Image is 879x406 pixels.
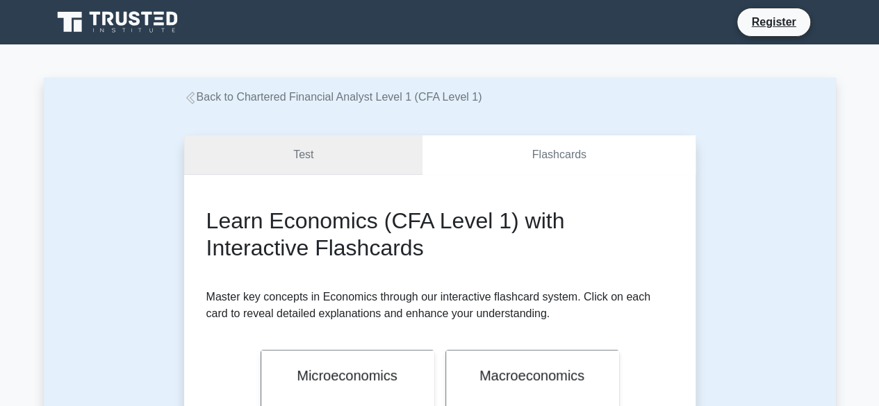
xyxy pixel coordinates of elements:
p: Master key concepts in Economics through our interactive flashcard system. Click on each card to ... [206,289,673,322]
a: Register [743,13,804,31]
h2: Learn Economics (CFA Level 1) with Interactive Flashcards [206,208,673,261]
h2: Microeconomics [278,367,417,384]
a: Test [184,135,423,175]
a: Back to Chartered Financial Analyst Level 1 (CFA Level 1) [184,91,482,103]
a: Flashcards [422,135,695,175]
h2: Macroeconomics [463,367,602,384]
